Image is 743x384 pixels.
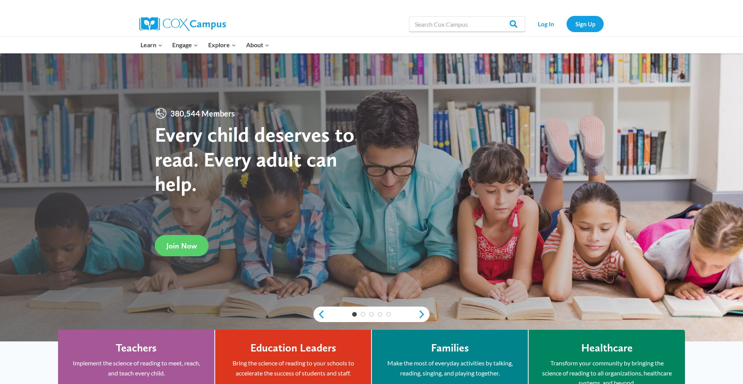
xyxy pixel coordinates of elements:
[409,16,525,32] input: Search Cox Campus
[140,40,163,50] span: Learn
[369,312,374,317] a: 3
[167,107,238,120] span: 380,544 Members
[529,16,604,32] nav: Secondary Navigation
[313,307,430,322] div: content slider buttons
[567,16,604,32] a: Sign Up
[378,312,382,317] a: 4
[135,37,274,53] nav: Primary Navigation
[246,40,269,50] span: About
[227,358,360,378] p: Bring the science of reading to your schools to accelerate the success of students and staff.
[352,312,357,317] a: 1
[361,312,365,317] a: 2
[172,40,198,50] span: Engage
[529,16,563,32] a: Log In
[116,341,157,355] h4: Teachers
[581,341,633,355] h4: Healthcare
[70,358,203,378] p: Implement the science of reading to meet, reach, and teach every child.
[155,122,354,196] strong: Every child deserves to read. Every adult can help.
[313,310,325,319] a: previous
[166,241,197,250] span: Join Now
[431,341,469,355] h4: Families
[208,40,236,50] span: Explore
[383,358,516,378] p: Make the most of everyday activities by talking, reading, singing, and playing together.
[155,235,209,256] a: Join Now
[386,312,391,317] a: 5
[139,17,226,31] img: Cox Campus
[250,341,336,355] h4: Education Leaders
[418,310,430,319] a: next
